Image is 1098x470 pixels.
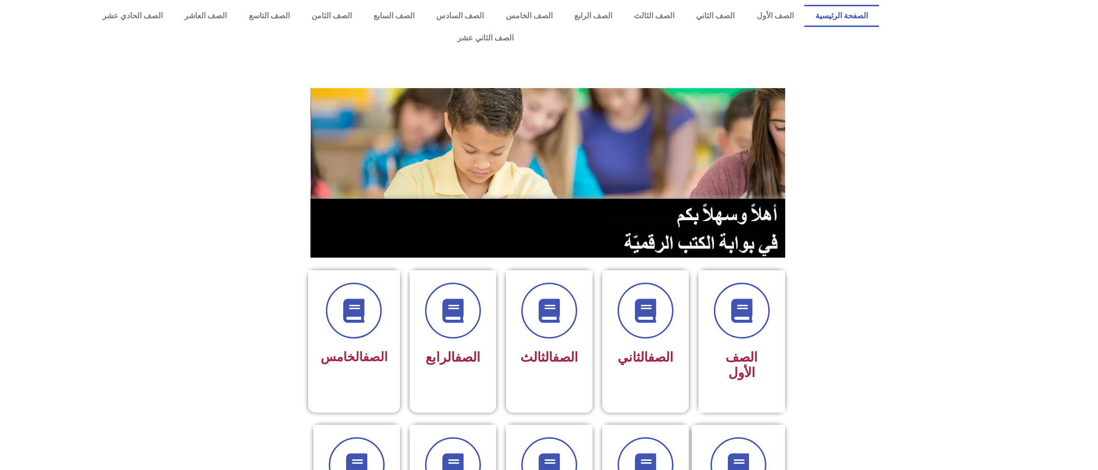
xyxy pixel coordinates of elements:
a: الصفحة الرئيسية [804,5,878,27]
a: الصف العاشر [174,5,238,27]
a: الصف [648,350,673,365]
a: الصف [455,350,480,365]
a: الصف الحادي عشر [92,5,174,27]
span: الثالث [520,350,578,365]
span: الثاني [618,350,673,365]
span: الرابع [426,350,480,365]
a: الصف السابع [363,5,426,27]
span: الخامس [321,350,388,364]
a: الصف الخامس [495,5,563,27]
a: الصف الثاني [685,5,746,27]
a: الصف الثامن [300,5,362,27]
a: الصف الثالث [623,5,685,27]
a: الصف السادس [426,5,495,27]
a: الصف [363,350,388,364]
a: الصف الرابع [563,5,623,27]
span: الصف الأول [725,350,758,380]
a: الصف الأول [746,5,804,27]
a: الصف [553,350,578,365]
a: الصف التاسع [238,5,300,27]
a: الصف الثاني عشر [92,27,879,49]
